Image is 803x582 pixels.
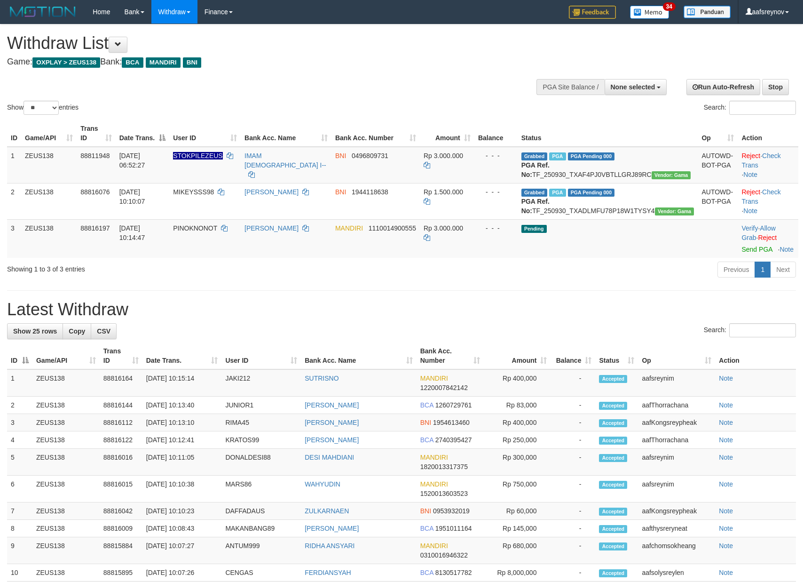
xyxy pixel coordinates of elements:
span: BCA [420,401,433,409]
td: - [551,449,595,476]
span: Copy [69,327,85,335]
td: DONALDESI88 [221,449,301,476]
td: 1 [7,369,32,397]
span: · [741,224,775,241]
td: Rp 83,000 [484,397,551,414]
td: · · [738,183,798,219]
td: - [551,476,595,502]
td: Rp 400,000 [484,369,551,397]
th: Status: activate to sort column ascending [595,343,638,369]
td: ZEUS138 [32,537,100,564]
input: Search: [729,101,796,115]
td: - [551,502,595,520]
span: Accepted [599,454,627,462]
td: JAKI212 [221,369,301,397]
span: Copy 1260729761 to clipboard [435,401,472,409]
div: - - - [478,187,514,197]
input: Search: [729,323,796,337]
span: Accepted [599,402,627,410]
span: Accepted [599,569,627,577]
th: Balance [474,120,518,147]
td: AUTOWD-BOT-PGA [698,183,738,219]
td: 10 [7,564,32,582]
td: ZEUS138 [32,369,100,397]
div: PGA Site Balance / [536,79,604,95]
a: [PERSON_NAME] [305,401,359,409]
span: MIKEYSSS98 [173,188,214,196]
th: Op: activate to sort column ascending [638,343,715,369]
td: aafsreynim [638,476,715,502]
span: Copy 2740395427 to clipboard [435,436,472,444]
td: KRATOS99 [221,431,301,449]
span: BCA [122,57,143,68]
span: None selected [611,83,655,91]
span: Rp 3.000.000 [424,224,463,232]
span: BNI [420,507,431,515]
th: Bank Acc. Name: activate to sort column ascending [241,120,331,147]
th: Game/API: activate to sort column ascending [32,343,100,369]
td: · · [738,219,798,258]
td: ANTUM999 [221,537,301,564]
td: CENGAS [221,564,301,582]
a: Stop [762,79,789,95]
span: MANDIRI [420,480,448,488]
td: 88815884 [100,537,142,564]
td: MARS86 [221,476,301,502]
td: ZEUS138 [21,183,77,219]
a: Reject [758,234,777,241]
td: - [551,369,595,397]
td: aafThorrachana [638,431,715,449]
span: PGA Pending [568,152,615,160]
span: Accepted [599,525,627,533]
span: Copy 0953932019 to clipboard [433,507,470,515]
a: DESI MAHDIANI [305,454,354,461]
span: Accepted [599,508,627,516]
td: 3 [7,414,32,431]
td: 2 [7,397,32,414]
span: MANDIRI [420,542,448,550]
a: Send PGA [741,246,772,253]
a: [PERSON_NAME] [305,419,359,426]
div: - - - [478,223,514,233]
a: Reject [741,152,760,159]
a: Verify [741,224,758,232]
span: BCA [420,525,433,532]
span: OXPLAY > ZEUS138 [32,57,100,68]
td: AUTOWD-BOT-PGA [698,147,738,183]
label: Show entries [7,101,79,115]
td: - [551,564,595,582]
img: panduan.png [684,6,731,18]
a: Note [743,171,757,178]
td: [DATE] 10:10:23 [142,502,222,520]
a: [PERSON_NAME] [244,188,299,196]
td: - [551,537,595,564]
label: Search: [704,323,796,337]
a: Run Auto-Refresh [686,79,760,95]
td: 4 [7,431,32,449]
b: PGA Ref. No: [521,198,550,215]
a: [PERSON_NAME] [305,436,359,444]
td: aafsreynim [638,369,715,397]
td: 88816164 [100,369,142,397]
span: Rp 1.500.000 [424,188,463,196]
a: Note [719,401,733,409]
a: [PERSON_NAME] [305,525,359,532]
a: Note [779,246,794,253]
td: 88816042 [100,502,142,520]
td: MAKANBANG89 [221,520,301,537]
a: Check Trans [741,152,780,169]
td: 1 [7,147,21,183]
a: Previous [717,262,755,278]
a: [PERSON_NAME] [244,224,299,232]
span: [DATE] 10:10:07 [119,188,145,205]
div: Showing 1 to 3 of 3 entries [7,261,328,274]
td: TF_250930_TXAF4PJ0VBTLLGRJ89RC [518,147,698,183]
td: - [551,414,595,431]
a: 1 [755,262,771,278]
span: BNI [335,152,346,159]
td: 88816112 [100,414,142,431]
td: Rp 60,000 [484,502,551,520]
td: aafKongsreypheak [638,502,715,520]
td: · · [738,147,798,183]
td: [DATE] 10:13:10 [142,414,222,431]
